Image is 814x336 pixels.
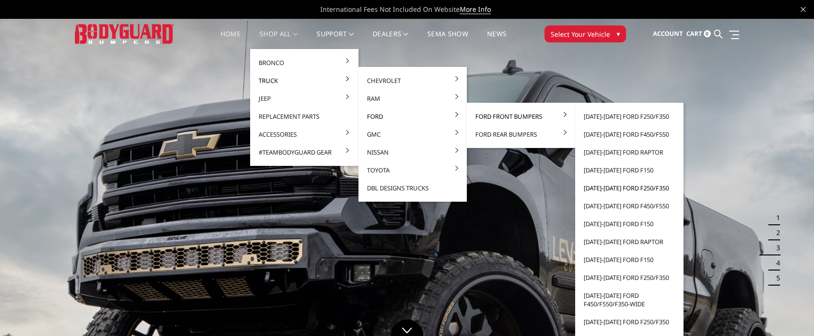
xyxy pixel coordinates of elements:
[471,107,571,125] a: Ford Front Bumpers
[362,161,463,179] a: Toyota
[653,29,683,38] span: Account
[771,210,780,225] button: 1 of 5
[545,25,626,42] button: Select Your Vehicle
[362,143,463,161] a: Nissan
[579,107,680,125] a: [DATE]-[DATE] Ford F250/F350
[579,161,680,179] a: [DATE]-[DATE] Ford F150
[686,29,702,38] span: Cart
[362,90,463,107] a: Ram
[579,251,680,269] a: [DATE]-[DATE] Ford F150
[653,21,683,47] a: Account
[254,54,355,72] a: Bronco
[579,233,680,251] a: [DATE]-[DATE] Ford Raptor
[579,215,680,233] a: [DATE]-[DATE] Ford F150
[254,90,355,107] a: Jeep
[771,270,780,286] button: 5 of 5
[362,179,463,197] a: DBL Designs Trucks
[317,31,354,49] a: Support
[220,31,241,49] a: Home
[487,31,506,49] a: News
[362,107,463,125] a: Ford
[75,24,174,43] img: BODYGUARD BUMPERS
[471,125,571,143] a: Ford Rear Bumpers
[362,125,463,143] a: GMC
[771,225,780,240] button: 2 of 5
[579,287,680,313] a: [DATE]-[DATE] Ford F450/F550/F350-wide
[579,179,680,197] a: [DATE]-[DATE] Ford F250/F350
[704,30,711,37] span: 0
[260,31,298,49] a: shop all
[254,72,355,90] a: Truck
[771,255,780,270] button: 4 of 5
[579,197,680,215] a: [DATE]-[DATE] Ford F450/F550
[686,21,711,47] a: Cart 0
[579,269,680,287] a: [DATE]-[DATE] Ford F250/F350
[771,240,780,255] button: 3 of 5
[373,31,408,49] a: Dealers
[460,5,491,14] a: More Info
[579,125,680,143] a: [DATE]-[DATE] Ford F450/F550
[254,143,355,161] a: #TeamBodyguard Gear
[579,313,680,331] a: [DATE]-[DATE] Ford F250/F350
[551,29,610,39] span: Select Your Vehicle
[254,125,355,143] a: Accessories
[617,29,620,39] span: ▾
[362,72,463,90] a: Chevrolet
[427,31,468,49] a: SEMA Show
[254,107,355,125] a: Replacement Parts
[767,291,814,336] iframe: Chat Widget
[579,143,680,161] a: [DATE]-[DATE] Ford Raptor
[391,320,423,336] a: Click to Down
